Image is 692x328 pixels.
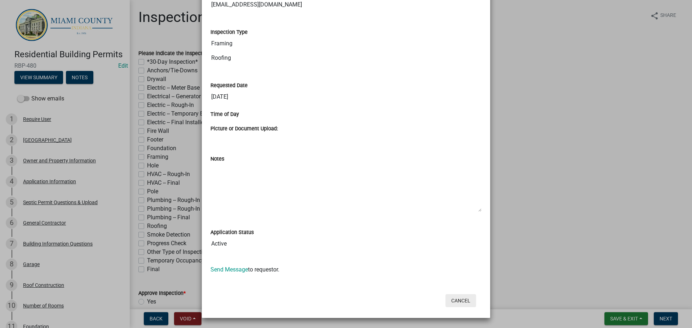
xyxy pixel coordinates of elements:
[445,294,476,307] button: Cancel
[210,230,254,235] label: Application Status
[210,266,248,273] a: Send Message
[210,30,248,35] label: Inspection Type
[210,157,224,162] label: Notes
[210,126,278,131] label: Picture or Document Upload:
[210,83,248,88] label: Requested Date
[210,112,239,117] label: Time of Day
